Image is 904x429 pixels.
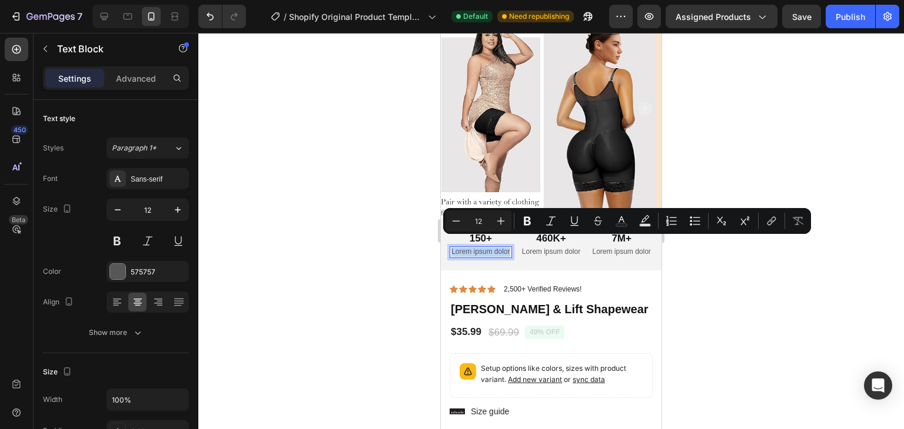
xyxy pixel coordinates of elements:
div: Font [43,173,58,184]
div: 450 [11,125,28,135]
div: Align [43,294,76,310]
p: Advanced [116,72,156,85]
div: Size [43,364,74,380]
div: Size [43,202,74,217]
div: Color [43,266,61,277]
div: Beta [9,215,28,224]
div: Open Intercom Messenger [864,371,892,400]
button: Paragraph 1* [107,138,189,159]
button: Save [782,5,821,28]
div: Editor contextual toolbar [443,208,811,234]
p: 7 [77,9,82,24]
div: Sans-serif [131,174,186,185]
span: Shopify Original Product Template [289,11,423,23]
div: Width [43,394,62,405]
div: Text style [43,113,75,124]
button: Publish [826,5,875,28]
input: Auto [107,389,188,410]
div: Show more [89,327,144,338]
span: Assigned Products [676,11,751,23]
button: Show more [43,322,189,343]
p: Settings [58,72,91,85]
div: Undo/Redo [198,5,246,28]
span: / [284,11,287,23]
button: 7 [5,5,88,28]
span: Need republishing [509,11,569,22]
div: 575757 [131,267,186,277]
div: Styles [43,143,64,153]
iframe: Design area [441,33,662,429]
span: Paragraph 1* [112,143,157,153]
button: Assigned Products [666,5,777,28]
div: Publish [836,11,865,23]
span: Save [792,12,812,22]
span: Default [463,11,488,22]
p: Text Block [57,42,157,56]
